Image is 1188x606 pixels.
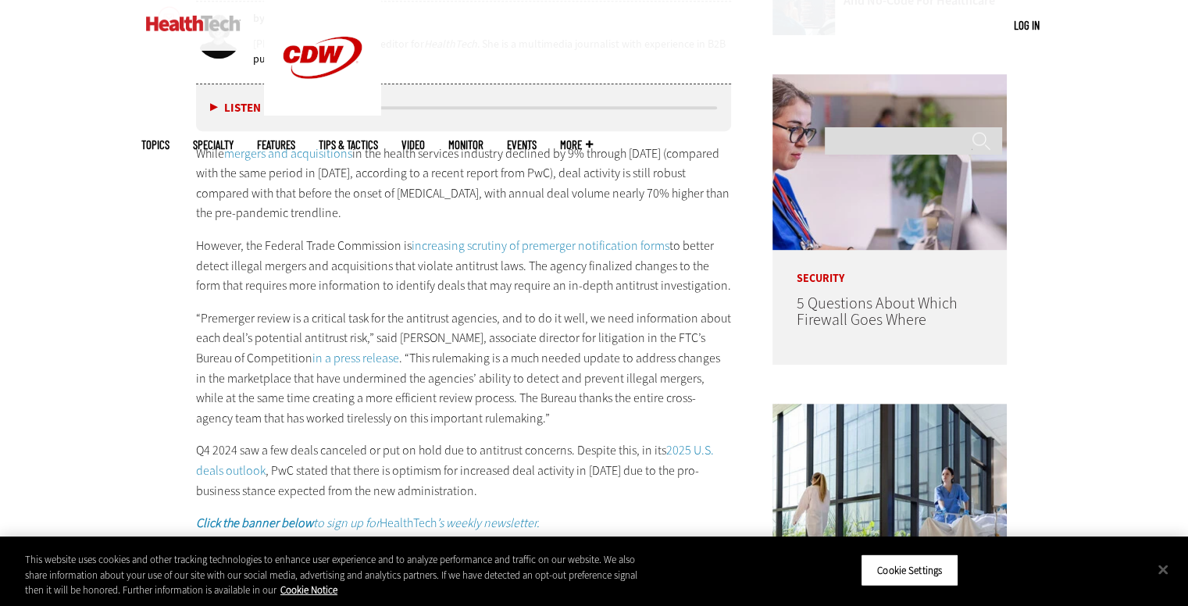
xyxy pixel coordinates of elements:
span: Topics [141,139,169,151]
a: 5 Questions About Which Firewall Goes Where [796,293,957,330]
p: While in the health services industry declined by 9% through [DATE] (compared with the same perio... [196,144,732,223]
img: Home [146,16,241,31]
a: CDW [264,103,381,119]
em: to sign up for [196,515,380,531]
a: Click the banner belowto sign up forHealthTech’s weekly newsletter. [196,515,540,531]
a: More information about your privacy [280,583,337,597]
strong: Click the banner below [196,515,313,531]
img: Healthcare provider using computer [772,74,1007,250]
a: Features [257,139,295,151]
a: MonITor [448,139,483,151]
div: This website uses cookies and other tracking technologies to enhance user experience and to analy... [25,552,654,598]
div: User menu [1014,17,1040,34]
a: Log in [1014,18,1040,32]
p: Security [772,250,1007,284]
button: Close [1146,552,1180,586]
span: More [560,139,593,151]
img: Health workers in a modern hospital [772,404,1007,579]
a: Tips & Tactics [319,139,378,151]
span: Specialty [193,139,234,151]
a: in a press release [312,350,399,366]
em: ’s weekly newsletter. [437,515,540,531]
p: However, the Federal Trade Commission is to better detect illegal mergers and acquisitions that v... [196,236,732,296]
p: “Premerger review is a critical task for the antitrust agencies, and to do it well, we need infor... [196,308,732,429]
a: Events [507,139,537,151]
p: Q4 2024 saw a few deals canceled or put on hold due to antitrust concerns. Despite this, in its ,... [196,440,732,501]
button: Cookie Settings [861,554,958,586]
a: Video [401,139,425,151]
a: 2025 U.S. deals outlook [196,442,714,479]
a: increasing scrutiny of premerger notification forms [412,237,669,254]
